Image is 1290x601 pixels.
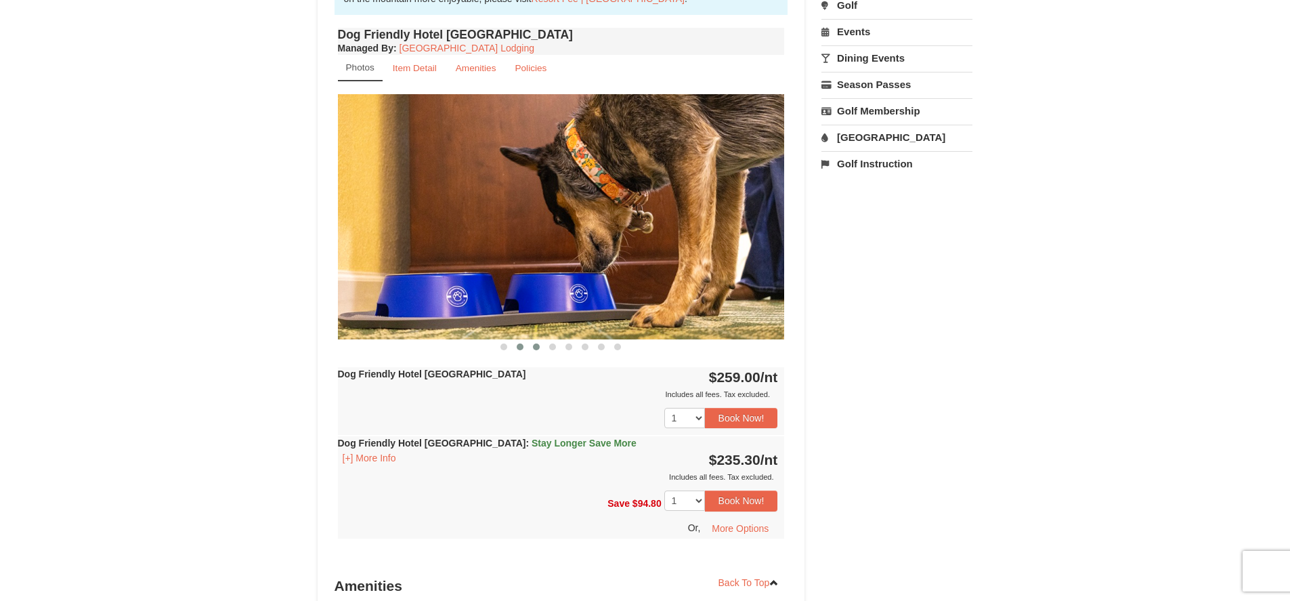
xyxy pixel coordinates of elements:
[688,522,701,533] span: Or,
[532,438,637,449] span: Stay Longer Save More
[760,369,778,385] span: /nt
[760,452,778,468] span: /nt
[506,55,555,81] a: Policies
[632,498,662,509] span: $94.80
[821,151,972,176] a: Golf Instruction
[821,45,972,70] a: Dining Events
[456,63,496,73] small: Amenities
[821,98,972,123] a: Golf Membership
[709,452,760,468] span: $235.30
[709,369,778,385] strong: $259.00
[338,55,383,81] a: Photos
[710,573,788,593] a: Back To Top
[338,451,401,465] button: [+] More Info
[447,55,505,81] a: Amenities
[335,573,788,600] h3: Amenities
[821,19,972,44] a: Events
[515,63,546,73] small: Policies
[338,43,393,54] span: Managed By
[338,94,785,339] img: 18876286-335-ddc214ab.jpg
[384,55,446,81] a: Item Detail
[705,491,778,511] button: Book Now!
[705,408,778,428] button: Book Now!
[346,62,374,72] small: Photos
[338,369,526,379] strong: Dog Friendly Hotel [GEOGRAPHIC_DATA]
[525,438,529,449] span: :
[400,43,534,54] a: [GEOGRAPHIC_DATA] Lodging
[703,518,777,539] button: More Options
[821,72,972,97] a: Season Passes
[393,63,437,73] small: Item Detail
[607,498,630,509] span: Save
[338,470,778,484] div: Includes all fees. Tax excluded.
[338,388,778,401] div: Includes all fees. Tax excluded.
[821,125,972,150] a: [GEOGRAPHIC_DATA]
[338,28,785,41] h4: Dog Friendly Hotel [GEOGRAPHIC_DATA]
[338,438,637,449] strong: Dog Friendly Hotel [GEOGRAPHIC_DATA]
[338,43,397,54] strong: :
